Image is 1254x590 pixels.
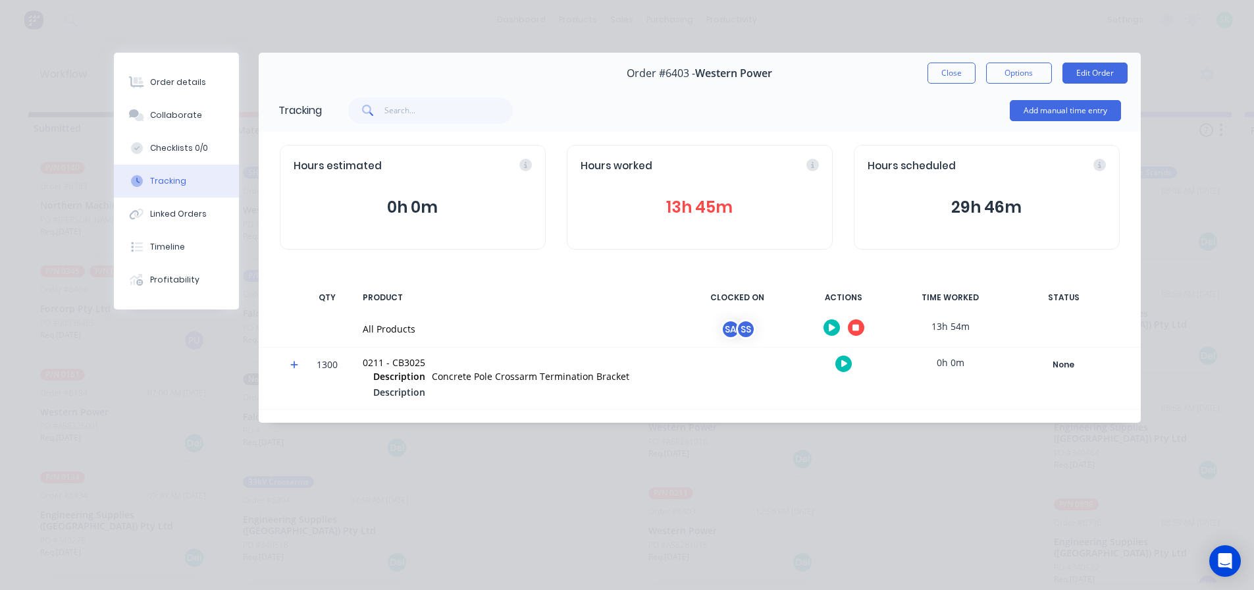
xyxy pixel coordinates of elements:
[1008,284,1120,311] div: STATUS
[1016,356,1111,373] div: None
[150,142,208,154] div: Checklists 0/0
[278,103,322,119] div: Tracking
[355,284,680,311] div: PRODUCT
[901,348,1000,377] div: 0h 0m
[373,369,425,383] span: Description
[114,198,239,230] button: Linked Orders
[114,99,239,132] button: Collaborate
[688,284,787,311] div: CLOCKED ON
[986,63,1052,84] button: Options
[927,63,976,84] button: Close
[721,319,741,339] div: SA
[795,284,893,311] div: ACTIONS
[363,356,672,369] div: 0211 - CB3025
[868,159,956,174] span: Hours scheduled
[901,284,1000,311] div: TIME WORKED
[695,67,772,80] span: Western Power
[1010,100,1121,121] button: Add manual time entry
[1016,356,1112,374] button: None
[150,109,202,121] div: Collaborate
[1062,63,1128,84] button: Edit Order
[373,385,425,399] span: Description
[1209,545,1241,577] div: Open Intercom Messenger
[114,132,239,165] button: Checklists 0/0
[627,67,695,80] span: Order #6403 -
[294,195,532,220] button: 0h 0m
[114,165,239,198] button: Tracking
[150,241,185,253] div: Timeline
[150,76,206,88] div: Order details
[581,159,652,174] span: Hours worked
[114,263,239,296] button: Profitability
[150,175,186,187] div: Tracking
[868,195,1106,220] button: 29h 46m
[384,97,513,124] input: Search...
[150,208,207,220] div: Linked Orders
[736,319,756,339] div: SS
[432,370,629,383] span: Concrete Pole Crossarm Termination Bracket
[294,159,382,174] span: Hours estimated
[581,195,819,220] button: 13h 45m
[150,274,199,286] div: Profitability
[901,311,1000,341] div: 13h 54m
[114,66,239,99] button: Order details
[307,350,347,409] div: 1300
[307,284,347,311] div: QTY
[114,230,239,263] button: Timeline
[363,322,672,336] div: All Products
